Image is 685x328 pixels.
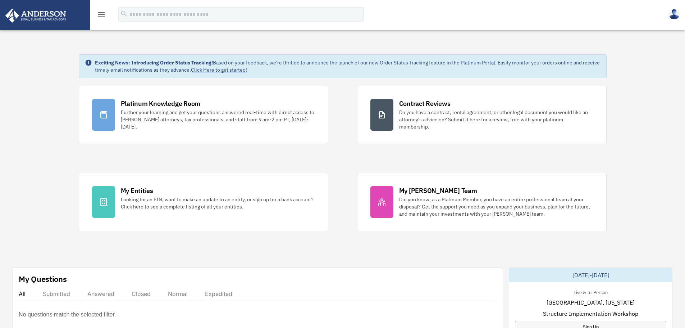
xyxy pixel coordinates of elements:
[205,290,232,297] div: Expedited
[357,86,607,144] a: Contract Reviews Do you have a contract, rental agreement, or other legal document you would like...
[121,186,153,195] div: My Entities
[547,298,635,307] span: [GEOGRAPHIC_DATA], [US_STATE]
[191,67,247,73] a: Click Here to get started!
[79,173,328,231] a: My Entities Looking for an EIN, want to make an update to an entity, or sign up for a bank accoun...
[543,309,638,318] span: Structure Implementation Workshop
[121,99,201,108] div: Platinum Knowledge Room
[95,59,213,66] strong: Exciting News: Introducing Order Status Tracking!
[669,9,680,19] img: User Pic
[19,310,116,320] p: No questions match the selected filter.
[509,268,672,282] div: [DATE]-[DATE]
[19,290,26,297] div: All
[132,290,151,297] div: Closed
[357,173,607,231] a: My [PERSON_NAME] Team Did you know, as a Platinum Member, you have an entire professional team at...
[168,290,188,297] div: Normal
[97,10,106,19] i: menu
[399,109,593,130] div: Do you have a contract, rental agreement, or other legal document you would like an attorney's ad...
[121,109,315,130] div: Further your learning and get your questions answered real-time with direct access to [PERSON_NAM...
[3,9,68,23] img: Anderson Advisors Platinum Portal
[95,59,600,73] div: Based on your feedback, we're thrilled to announce the launch of our new Order Status Tracking fe...
[399,196,593,217] div: Did you know, as a Platinum Member, you have an entire professional team at your disposal? Get th...
[97,13,106,19] a: menu
[399,186,477,195] div: My [PERSON_NAME] Team
[79,86,328,144] a: Platinum Knowledge Room Further your learning and get your questions answered real-time with dire...
[399,99,451,108] div: Contract Reviews
[568,288,613,296] div: Live & In-Person
[120,10,128,18] i: search
[43,290,70,297] div: Submitted
[87,290,114,297] div: Answered
[19,274,67,284] div: My Questions
[121,196,315,210] div: Looking for an EIN, want to make an update to an entity, or sign up for a bank account? Click her...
